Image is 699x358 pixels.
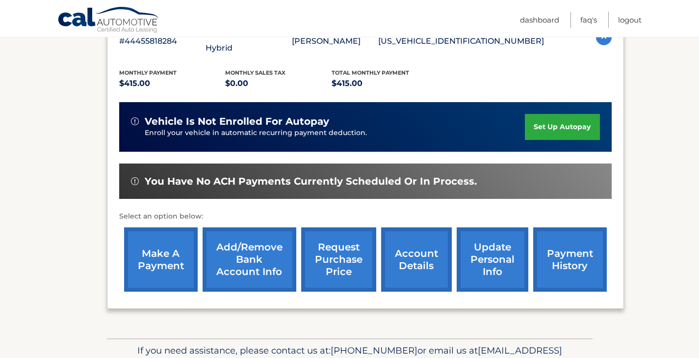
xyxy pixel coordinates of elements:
span: [PHONE_NUMBER] [331,345,417,356]
a: update personal info [457,227,528,292]
span: You have no ACH payments currently scheduled or in process. [145,175,477,188]
a: Add/Remove bank account info [203,227,296,292]
p: [PERSON_NAME] [292,34,378,48]
a: make a payment [124,227,198,292]
span: Monthly Payment [119,69,177,76]
p: 2025 Honda CR-V Hybrid [206,28,292,55]
a: account details [381,227,452,292]
img: alert-white.svg [131,177,139,185]
a: Cal Automotive [57,6,160,35]
span: Total Monthly Payment [332,69,409,76]
span: vehicle is not enrolled for autopay [145,115,329,128]
a: request purchase price [301,227,376,292]
p: $0.00 [225,77,332,90]
p: Select an option below: [119,211,612,222]
a: payment history [533,227,607,292]
a: Logout [618,12,642,28]
a: set up autopay [525,114,599,140]
p: $415.00 [332,77,438,90]
p: [US_VEHICLE_IDENTIFICATION_NUMBER] [378,34,544,48]
p: #44455818284 [119,34,206,48]
p: Enroll your vehicle in automatic recurring payment deduction. [145,128,525,138]
span: Monthly sales Tax [225,69,285,76]
a: Dashboard [520,12,559,28]
p: $415.00 [119,77,226,90]
img: alert-white.svg [131,117,139,125]
a: FAQ's [580,12,597,28]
